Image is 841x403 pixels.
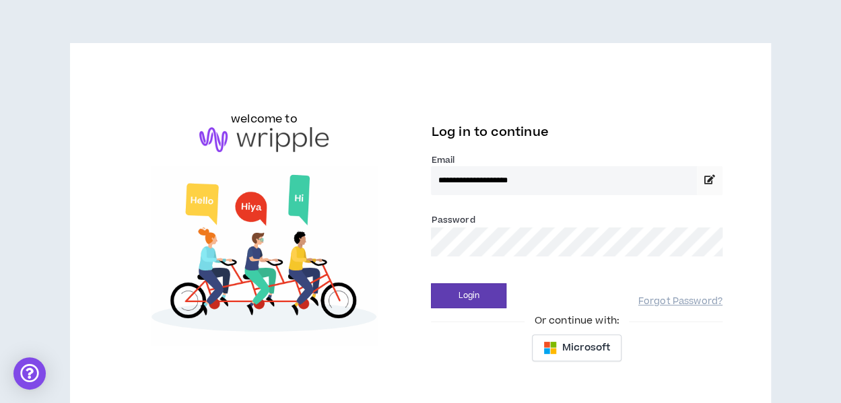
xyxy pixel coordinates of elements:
a: Forgot Password? [638,295,722,308]
span: Log in to continue [431,124,548,141]
div: Open Intercom Messenger [13,357,46,390]
h6: welcome to [231,111,298,127]
label: Email [431,154,722,166]
button: Microsoft [532,334,621,361]
img: logo-brand.png [199,127,329,153]
button: Login [431,283,506,308]
label: Password [431,214,475,226]
span: Or continue with: [525,314,628,328]
img: Welcome to Wripple [119,166,409,344]
span: Microsoft [562,340,610,355]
